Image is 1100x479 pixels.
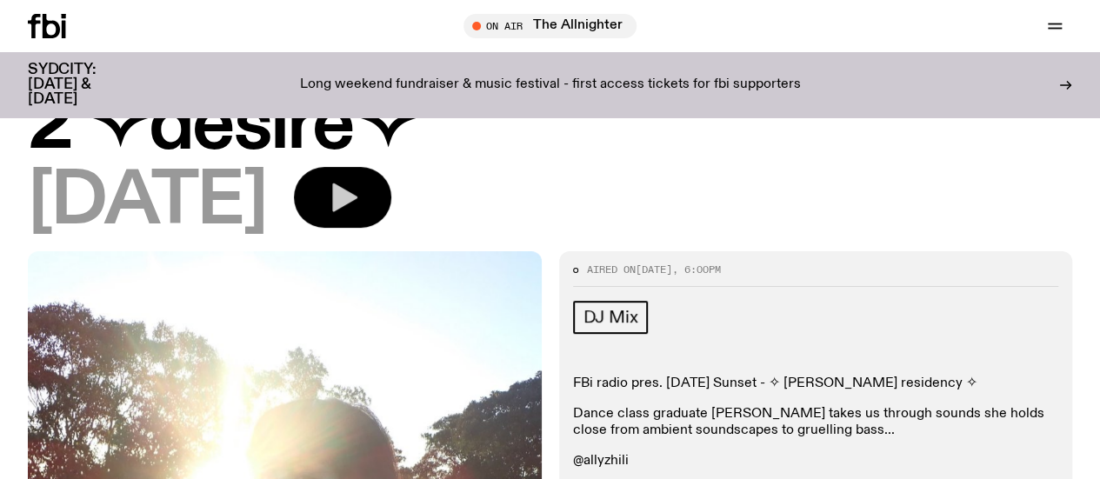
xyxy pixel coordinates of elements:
span: Aired on [587,263,636,276]
h3: SYDCITY: [DATE] & [DATE] [28,63,139,107]
a: DJ Mix [573,301,649,334]
p: FBi radio pres. [DATE] Sunset - ✧ [PERSON_NAME] residency ✧ [573,376,1059,392]
span: , 6:00pm [672,263,721,276]
span: DJ Mix [583,308,638,327]
span: [DATE] [28,167,266,237]
p: Long weekend fundraiser & music festival - first access tickets for fbi supporters [300,77,801,93]
button: On AirThe Allnighter [463,14,637,38]
span: [DATE] [636,263,672,276]
p: @allyzhili [573,453,1059,469]
p: Dance class graduate [PERSON_NAME] takes us through sounds she holds close from ambient soundscap... [573,406,1059,439]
